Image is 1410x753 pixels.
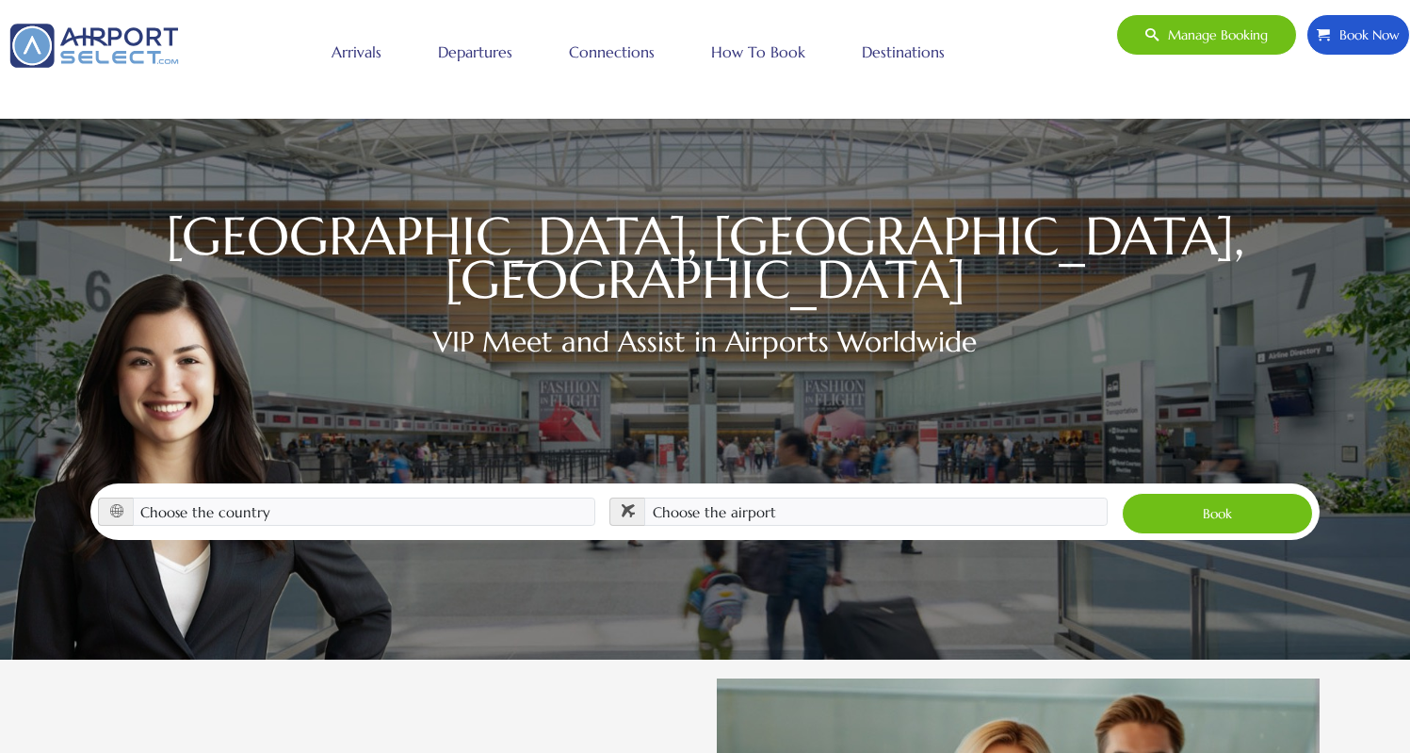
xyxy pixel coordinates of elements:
h2: VIP Meet and Assist in Airports Worldwide [90,320,1320,363]
a: Destinations [857,28,949,75]
a: Book Now [1306,14,1410,56]
button: Book [1122,493,1313,534]
a: Arrivals [327,28,386,75]
span: Book Now [1330,15,1400,55]
h1: [GEOGRAPHIC_DATA], [GEOGRAPHIC_DATA], [GEOGRAPHIC_DATA] [90,215,1320,302]
span: Manage booking [1159,15,1268,55]
a: Manage booking [1116,14,1297,56]
a: How to book [706,28,810,75]
a: Connections [564,28,659,75]
a: Departures [433,28,517,75]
